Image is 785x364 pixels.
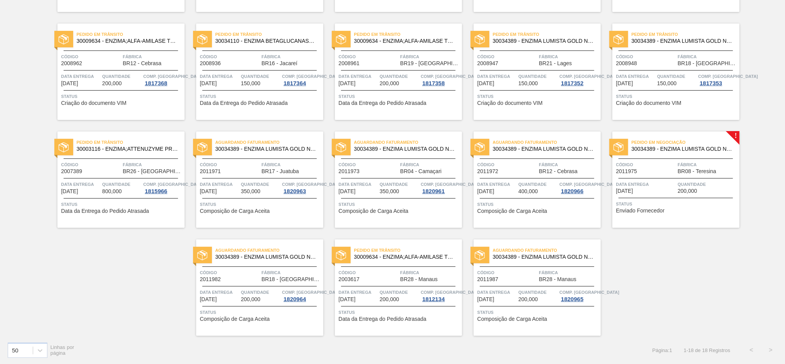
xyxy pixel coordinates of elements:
[200,288,239,296] span: Data entrega
[61,93,183,100] span: Status
[354,246,462,254] span: Pedido em Trânsito
[493,246,601,254] span: Aguardando Faturamento
[616,61,637,66] span: 2008948
[241,72,280,80] span: Quantidade
[560,80,585,86] div: 1817352
[539,169,578,174] span: BR12 - Cebrasa
[200,269,260,276] span: Código
[518,189,538,194] span: 400,000
[380,72,419,80] span: Quantidade
[678,188,698,194] span: 200,000
[477,72,517,80] span: Data entrega
[354,30,462,38] span: Pedido em Trânsito
[421,288,460,302] a: Comp. [GEOGRAPHIC_DATA]1812134
[123,169,183,174] span: BR26 - Uberlândia
[61,208,149,214] span: Data da Entrega do Pedido Atrasada
[282,180,321,194] a: Comp. [GEOGRAPHIC_DATA]1820963
[77,38,178,44] span: 30009634 - ENZIMA;ALFA-AMILASE TERMOESTÁVEL;TERMAMY
[560,296,585,302] div: 1820965
[616,81,633,86] span: 29/08/2025
[59,34,69,44] img: status
[339,316,427,322] span: Data da Entrega do Pedido Atrasada
[614,142,624,152] img: status
[475,250,485,260] img: status
[102,189,122,194] span: 800,000
[241,189,261,194] span: 350,000
[632,30,740,38] span: Pedido em Trânsito
[493,30,601,38] span: Pedido em Trânsito
[12,347,18,354] div: 50
[200,189,217,194] span: 02/09/2025
[282,288,321,302] a: Comp. [GEOGRAPHIC_DATA]1820964
[61,189,78,194] span: 02/09/2025
[400,269,460,276] span: Fábrica
[336,142,346,152] img: status
[339,161,398,169] span: Código
[102,180,141,188] span: Quantidade
[143,180,183,194] a: Comp. [GEOGRAPHIC_DATA]1815966
[200,53,260,61] span: Código
[616,53,676,61] span: Código
[61,81,78,86] span: 29/08/2025
[143,188,169,194] div: 1815966
[185,131,323,228] a: statusAguardando Faturamento30034389 - ENZIMA LUMISTA GOLD NOVONESIS 25KGCódigo2011971FábricaBR17...
[336,250,346,260] img: status
[560,288,619,296] span: Comp. Carga
[421,72,481,80] span: Comp. Carga
[200,100,288,106] span: Data da Entrega do Pedido Atrasada
[339,100,427,106] span: Data da Entrega do Pedido Atrasada
[77,146,178,152] span: 30003116 - ENZIMA;ATTENUZYME PRO;NOVOZYMES;
[282,188,308,194] div: 1820963
[698,72,758,80] span: Comp. Carga
[61,201,183,208] span: Status
[282,72,321,86] a: Comp. [GEOGRAPHIC_DATA]1817364
[421,180,481,188] span: Comp. Carga
[61,161,121,169] span: Código
[61,169,82,174] span: 2007389
[616,208,665,214] span: Enviado Fornecedor
[339,288,378,296] span: Data entrega
[657,72,696,80] span: Quantidade
[215,30,323,38] span: Pedido em Trânsito
[477,81,494,86] span: 29/08/2025
[102,72,141,80] span: Quantidade
[77,30,185,38] span: Pedido em Trânsito
[339,208,408,214] span: Composição de Carga Aceita
[354,138,462,146] span: Aguardando Faturamento
[61,53,121,61] span: Código
[380,288,419,296] span: Quantidade
[560,188,585,194] div: 1820966
[560,72,619,80] span: Comp. Carga
[493,146,595,152] span: 30034389 - ENZIMA LUMISTA GOLD NOVONESIS 25KG
[477,180,517,188] span: Data entrega
[323,239,462,336] a: statusPedido em Trânsito30009634 - ENZIMA;ALFA-AMILASE TERMOESTÁVEL;TERMAMYCódigo2003617FábricaBR...
[421,296,446,302] div: 1812134
[684,347,730,353] span: 1 - 18 de 18 Registros
[477,208,547,214] span: Composição de Carga Aceita
[61,180,101,188] span: Data entrega
[380,297,399,302] span: 200,000
[77,138,185,146] span: Pedido em Trânsito
[742,340,761,360] button: <
[200,61,221,66] span: 2008936
[477,161,537,169] span: Código
[761,340,780,360] button: >
[61,61,82,66] span: 2008962
[197,250,207,260] img: status
[616,100,682,106] span: Criação do documento VIM
[477,297,494,302] span: 25/09/2025
[241,288,280,296] span: Quantidade
[46,24,185,120] a: statusPedido em Trânsito30009634 - ENZIMA;ALFA-AMILASE TERMOESTÁVEL;TERMAMYCódigo2008962FábricaBR...
[143,72,183,86] a: Comp. [GEOGRAPHIC_DATA]1817368
[200,276,221,282] span: 2011982
[262,61,298,66] span: BR16 - Jacareí
[262,276,321,282] span: BR18 - Pernambuco
[616,169,637,174] span: 2011975
[539,269,599,276] span: Fábrica
[601,131,740,228] a: !statusPedido em Negociação30034389 - ENZIMA LUMISTA GOLD NOVONESIS 25KGCódigo2011975FábricaBR08 ...
[339,81,356,86] span: 29/08/2025
[380,189,399,194] span: 350,000
[539,276,577,282] span: BR28 - Manaus
[200,93,321,100] span: Status
[197,142,207,152] img: status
